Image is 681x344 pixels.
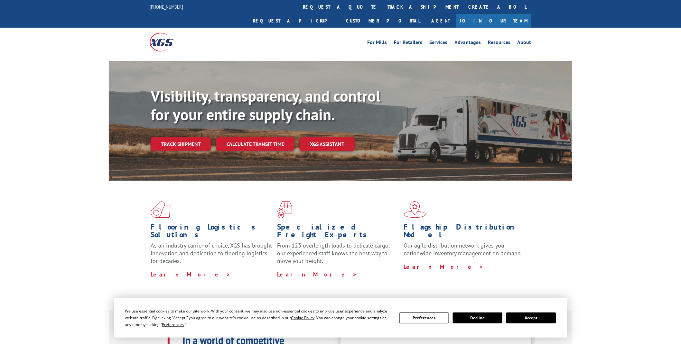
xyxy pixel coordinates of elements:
img: xgs-icon-flagship-distribution-model-red [404,201,426,218]
button: Accept [506,312,556,323]
a: For Mills [367,40,387,47]
img: xgs-icon-focused-on-flooring-red [277,201,292,218]
a: Services [429,40,447,47]
h1: Flooring Logistics Solutions [151,223,272,242]
h1: Specialized Freight Experts [277,223,399,242]
a: About [518,40,531,47]
a: Learn More > [277,271,357,278]
a: [PHONE_NUMBER] [150,4,183,10]
a: XGS ASSISTANT [300,137,355,151]
b: Visibility, transparency, and control for your entire supply chain. [151,86,380,124]
a: Request a pickup [248,14,341,28]
a: Learn More > [404,263,484,270]
span: Preferences [162,322,184,327]
a: For Retailers [394,40,422,47]
a: Learn More > [151,271,231,278]
a: Agent [425,14,456,28]
a: Advantages [454,40,481,47]
a: Resources [488,40,510,47]
img: xgs-icon-total-supply-chain-intelligence-red [151,201,171,218]
span: Our agile distribution network gives you nationwide inventory management on demand. [404,242,522,257]
h1: Flagship Distribution Model [404,223,526,242]
span: Cookie Policy [291,315,314,321]
a: Join Our Team [456,14,531,28]
button: Preferences [399,312,449,323]
a: Track shipment [151,137,211,151]
a: Calculate transit time [216,137,294,151]
button: Decline [453,312,502,323]
span: As an industry carrier of choice, XGS has brought innovation and dedication to flooring logistics... [151,242,272,265]
div: We use essential cookies to make our site work. With your consent, we may also use non-essential ... [125,308,391,328]
p: From 123 overlength loads to delicate cargo, our experienced staff knows the best way to move you... [277,242,399,270]
a: Customer Portal [341,14,425,28]
div: Cookie Consent Prompt [114,298,567,338]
